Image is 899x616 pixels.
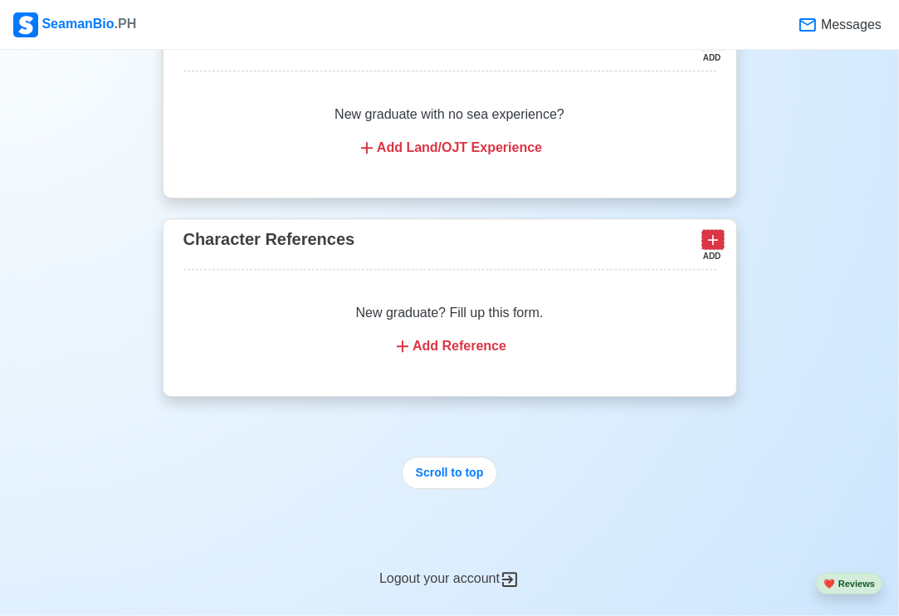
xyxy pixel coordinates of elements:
[13,12,38,37] img: Logo
[816,573,882,595] button: heartReviews
[818,15,882,35] span: Messages
[823,579,835,589] span: heart
[203,303,696,323] p: New graduate? Fill up this form.
[701,250,721,262] div: ADD
[163,549,737,589] div: Logout your account
[115,17,137,31] span: .PH
[203,336,696,356] div: Add Reference
[13,12,136,37] div: SeamanBio
[701,51,721,64] div: ADD
[203,138,696,158] div: Add Land/OJT Experience
[183,230,355,248] span: Character References
[203,105,696,125] p: New graduate with no sea experience?
[402,457,498,489] button: Scroll to top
